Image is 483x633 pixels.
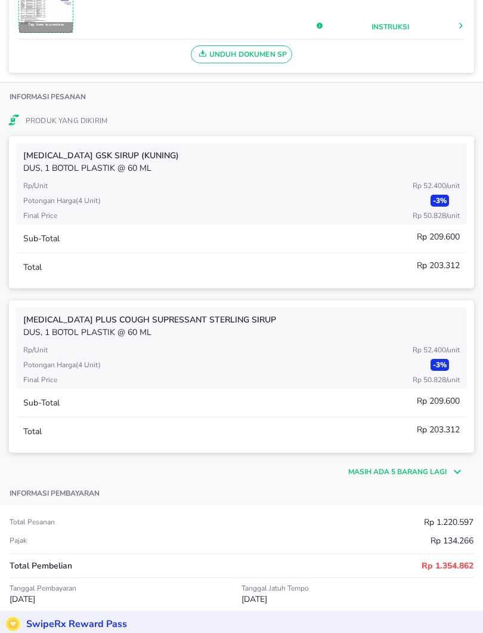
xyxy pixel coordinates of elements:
p: Potongan harga ( 4 Unit ) [23,195,101,206]
p: Informasi pembayaran [10,488,100,498]
p: Total [23,425,42,438]
p: Rp/Unit [23,345,48,355]
p: Rp 52.400 [413,180,460,191]
p: Rp 52.400 [413,345,460,355]
p: Tanggal Jatuh Tempo [241,583,473,593]
p: Rp 50.828 [413,374,460,385]
p: Rp 50.828 [413,210,460,221]
p: - 3 % [431,195,449,207]
p: [DATE] [241,593,473,606]
p: Sub-Total [23,397,60,409]
p: Produk Yang Dikirim [26,115,107,127]
p: Total Pembelian [10,560,72,572]
p: Total [23,261,42,274]
p: Rp 209.600 [417,395,460,407]
p: Final Price [23,210,57,221]
p: Total pesanan [10,517,55,527]
p: Tanggal Pembayaran [10,583,241,593]
span: / Unit [446,345,460,355]
p: [MEDICAL_DATA] GSK SIRUP (KUNING) [23,149,460,162]
button: Unduh Dokumen SP [191,45,293,63]
p: Rp 203.312 [417,259,460,272]
p: Masih ada 5 barang lagi [348,466,447,477]
p: - 3 % [431,359,449,371]
span: / Unit [446,181,460,190]
p: Rp 209.600 [417,231,460,243]
p: [DATE] [10,593,241,606]
span: Unduh Dokumen SP [196,47,287,62]
p: Potongan harga ( 4 Unit ) [23,359,101,370]
p: DUS, 1 BOTOL PLASTIK @ 60 ML [23,162,460,174]
p: Rp 1.220.597 [424,516,473,528]
p: Rp 134.266 [431,534,473,547]
p: Sub-Total [23,232,60,245]
div: Tap here to preview [19,22,73,33]
span: / Unit [446,375,460,385]
p: Pajak [10,536,27,545]
button: Instruksi [371,21,409,32]
span: / Unit [446,211,460,220]
p: [MEDICAL_DATA] PLUS COUGH SUPRESSANT Sterling SIRUP [23,314,460,326]
p: SwipeRx Reward Pass [20,617,127,631]
p: Rp/Unit [23,180,48,191]
p: Rp 203.312 [417,423,460,436]
p: Informasi Pesanan [10,92,86,102]
p: Rp 1.354.862 [422,560,473,572]
p: DUS, 1 BOTOL PLASTIK @ 60 ML [23,326,460,339]
p: Final Price [23,374,57,385]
